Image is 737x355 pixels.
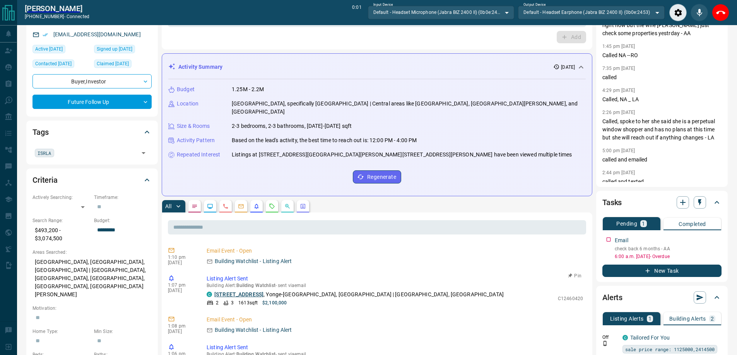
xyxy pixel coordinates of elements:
[32,256,152,301] p: [GEOGRAPHIC_DATA], [GEOGRAPHIC_DATA], [GEOGRAPHIC_DATA] | [GEOGRAPHIC_DATA], [GEOGRAPHIC_DATA], [...
[232,122,352,130] p: 2-3 bedrooms, 2-3 bathrooms, [DATE]-[DATE] sqft
[602,196,622,209] h2: Tasks
[602,265,722,277] button: New Task
[602,66,635,71] p: 7:35 pm [DATE]
[262,299,287,306] p: $2,100,000
[615,253,722,260] p: 6:00 a.m. [DATE] - Overdue
[32,126,48,138] h2: Tags
[352,4,361,21] p: 0:01
[231,299,234,306] p: 3
[53,31,141,37] a: [EMAIL_ADDRESS][DOMAIN_NAME]
[648,316,652,321] p: 1
[615,245,722,252] p: check back 6 months - AA
[35,60,72,68] span: Contacted [DATE]
[602,73,722,82] p: called
[216,299,219,306] p: 2
[207,316,583,324] p: Email Event - Open
[564,272,586,279] button: Pin
[253,203,260,209] svg: Listing Alerts
[561,64,575,71] p: [DATE]
[602,44,635,49] p: 1:45 pm [DATE]
[97,60,129,68] span: Claimed [DATE]
[558,295,583,302] p: C12460420
[207,203,213,209] svg: Lead Browsing Activity
[691,4,708,21] div: Mute
[32,328,90,335] p: Home Type:
[642,221,645,226] p: 1
[232,136,417,144] p: Based on the lead's activity, the best time to reach out is: 12:00 PM - 4:00 PM
[35,45,63,53] span: Active [DATE]
[25,13,89,20] p: [PHONE_NUMBER] -
[32,171,152,189] div: Criteria
[523,2,545,7] label: Output Device
[373,2,393,7] label: Input Device
[602,88,635,93] p: 4:29 pm [DATE]
[178,63,222,71] p: Activity Summary
[679,221,706,227] p: Completed
[207,275,583,283] p: Listing Alert Sent
[168,323,195,329] p: 1:08 pm
[602,334,618,341] p: Off
[32,45,90,56] div: Wed May 07 2025
[602,170,635,175] p: 2:44 pm [DATE]
[177,136,215,144] p: Activity Pattern
[207,283,583,288] p: Building Alert : - sent via email
[238,299,258,306] p: 1613 sqft
[602,110,635,115] p: 2:26 pm [DATE]
[269,203,275,209] svg: Requests
[610,316,644,321] p: Listing Alerts
[97,45,132,53] span: Signed up [DATE]
[168,329,195,334] p: [DATE]
[43,32,48,37] svg: Email Verified
[168,282,195,288] p: 1:07 pm
[168,288,195,293] p: [DATE]
[616,221,637,226] p: Pending
[232,151,572,159] p: Listings at [STREET_ADDRESS][GEOGRAPHIC_DATA][PERSON_NAME][STREET_ADDRESS][PERSON_NAME] have been...
[602,51,722,59] p: Called NA --RO
[32,224,90,245] p: $493,200 - $3,074,500
[32,174,58,186] h2: Criteria
[300,203,306,209] svg: Agent Actions
[711,316,714,321] p: 2
[168,255,195,260] p: 1:10 pm
[25,4,89,13] a: [PERSON_NAME]
[353,170,401,183] button: Regenerate
[214,291,263,297] a: [STREET_ADDRESS]
[368,6,515,19] div: Default - Headset Microphone (Jabra BIZ 2400 II) (0b0e:2453)
[625,345,715,353] span: sale price range: 1125000,2414500
[94,217,152,224] p: Budget:
[215,257,292,265] p: Building Watchlist - Listing Alert
[238,203,244,209] svg: Emails
[232,100,586,116] p: [GEOGRAPHIC_DATA], specifically [GEOGRAPHIC_DATA] | Central areas like [GEOGRAPHIC_DATA], [GEOGRA...
[630,335,670,341] a: Tailored For You
[602,13,722,37] p: strange the husband said they are not looking right now but the wife [PERSON_NAME] just check som...
[602,193,722,212] div: Tasks
[602,117,722,142] p: Called, spoke to her she said she is a perpetual window shopper and has no plans at this time but...
[669,316,706,321] p: Building Alerts
[94,194,152,201] p: Timeframe:
[602,156,722,164] p: called and emailed
[192,203,198,209] svg: Notes
[615,236,628,245] p: Email
[94,59,152,70] div: Thu Jun 24 2021
[94,45,152,56] div: Thu Aug 04 2016
[32,123,152,141] div: Tags
[669,4,687,21] div: Audio Settings
[214,290,504,299] p: , Yonge-[GEOGRAPHIC_DATA], [GEOGRAPHIC_DATA] | [GEOGRAPHIC_DATA], [GEOGRAPHIC_DATA]
[222,203,229,209] svg: Calls
[32,74,152,88] div: Buyer , Investor
[177,151,220,159] p: Repeated Interest
[622,335,628,340] div: condos.ca
[138,148,149,158] button: Open
[602,291,622,304] h2: Alerts
[284,203,291,209] svg: Opportunities
[38,149,51,157] span: ISRLA
[32,95,152,109] div: Future Follow Up
[602,95,722,104] p: Called, NA _ LA
[67,14,89,19] span: connected
[32,217,90,224] p: Search Range:
[32,249,152,256] p: Areas Searched:
[177,122,210,130] p: Size & Rooms
[32,59,90,70] div: Mon Apr 15 2024
[602,178,722,186] p: called and texted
